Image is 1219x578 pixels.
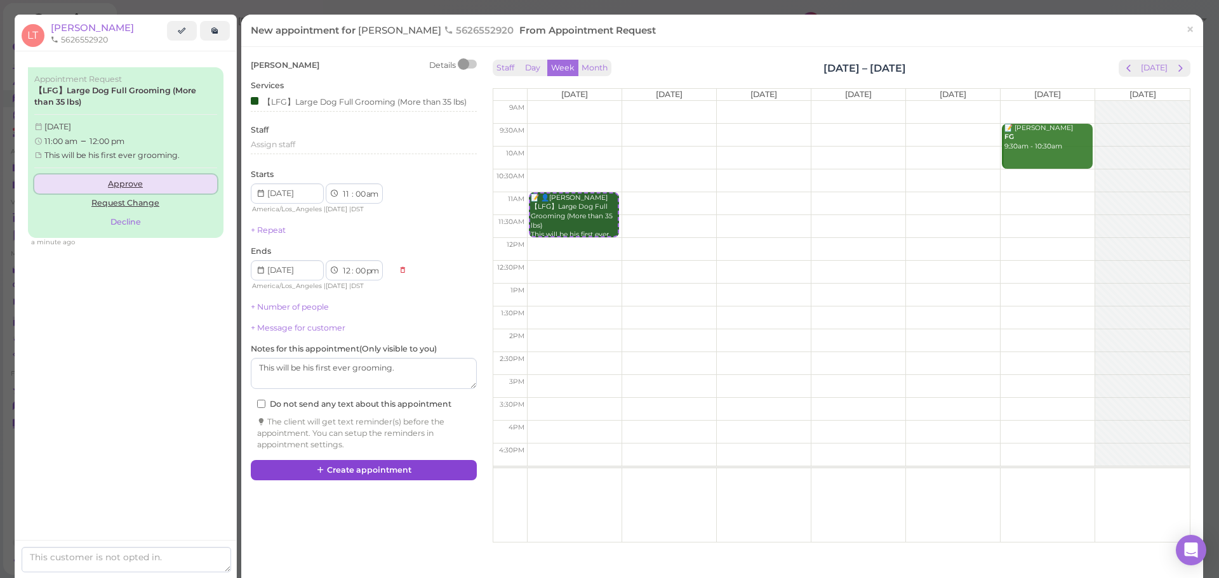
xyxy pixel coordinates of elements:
[34,213,217,232] button: Decline
[34,174,217,194] a: Approve
[517,60,548,77] button: Day
[750,89,777,99] span: [DATE]
[251,302,329,312] a: + Number of people
[251,323,345,332] a: + Message for customer
[251,24,656,36] span: New appointment for From Appointment Request
[252,205,322,213] span: America/Los_Angeles
[358,24,444,36] span: [PERSON_NAME]
[509,103,524,112] span: 9am
[1004,124,1092,152] div: 📝 [PERSON_NAME] 9:30am - 10:30am
[823,61,906,76] h2: [DATE] – [DATE]
[34,85,217,108] label: 【LFG】Large Dog Full Grooming (More than 35 lbs)
[509,332,524,340] span: 2pm
[22,24,44,47] span: LT
[578,60,611,77] button: Month
[34,150,217,161] div: This will be his first ever grooming.
[252,282,322,290] span: America/Los_Angeles
[48,34,111,46] li: 5626552920
[251,95,467,108] div: 【LFG】Large Dog Full Grooming (More than 35 lbs)
[1034,89,1061,99] span: [DATE]
[501,309,524,317] span: 1:30pm
[498,218,524,226] span: 11:30am
[940,89,966,99] span: [DATE]
[429,60,456,71] div: Details
[257,398,451,410] label: Do not send any text about this appointment
[251,140,295,149] span: Assign staff
[444,24,516,36] span: 5626552920
[251,246,271,257] label: Ends
[326,205,347,213] span: [DATE]
[509,378,524,386] span: 3pm
[547,60,578,77] button: Week
[1186,20,1194,38] span: ×
[561,89,588,99] span: [DATE]
[351,205,364,213] span: DST
[34,121,217,133] div: [DATE]
[90,136,124,146] span: 12:00 pm
[51,22,134,34] a: [PERSON_NAME]
[500,400,524,409] span: 3:30pm
[251,204,392,215] div: | |
[251,280,392,292] div: | |
[530,194,618,259] div: 📝 👤[PERSON_NAME] 【LFG】Large Dog Full Grooming (More than 35 lbs) This will be his first ever groo...
[257,416,470,450] div: The client will get text reminder(s) before the appointment. You can setup the reminders in appoi...
[351,282,364,290] span: DST
[251,80,284,91] label: Services
[499,446,524,454] span: 4:30pm
[251,460,477,480] button: Create appointment
[656,89,683,99] span: [DATE]
[506,149,524,157] span: 10am
[508,195,524,203] span: 11am
[493,60,518,77] button: Staff
[500,126,524,135] span: 9:30am
[1176,535,1206,565] div: Open Intercom Messenger
[1119,60,1138,77] button: prev
[1004,133,1014,141] b: FG
[496,172,524,180] span: 10:30am
[251,60,319,70] span: [PERSON_NAME]
[251,225,286,235] a: + Repeat
[34,74,217,85] div: Appointment Request
[1137,60,1171,77] button: [DATE]
[251,124,269,136] label: Staff
[251,169,274,180] label: Starts
[509,423,524,431] span: 4pm
[34,194,217,213] a: Request Change
[497,263,524,272] span: 12:30pm
[31,238,75,246] span: 09/23/2025 04:25pm
[507,240,524,249] span: 12pm
[44,136,79,146] span: 11:00 am
[500,355,524,363] span: 2:30pm
[257,400,265,408] input: Do not send any text about this appointment
[1129,89,1156,99] span: [DATE]
[845,89,872,99] span: [DATE]
[1171,60,1190,77] button: next
[326,282,347,290] span: [DATE]
[251,343,437,355] label: Notes for this appointment ( Only visible to you )
[510,286,524,294] span: 1pm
